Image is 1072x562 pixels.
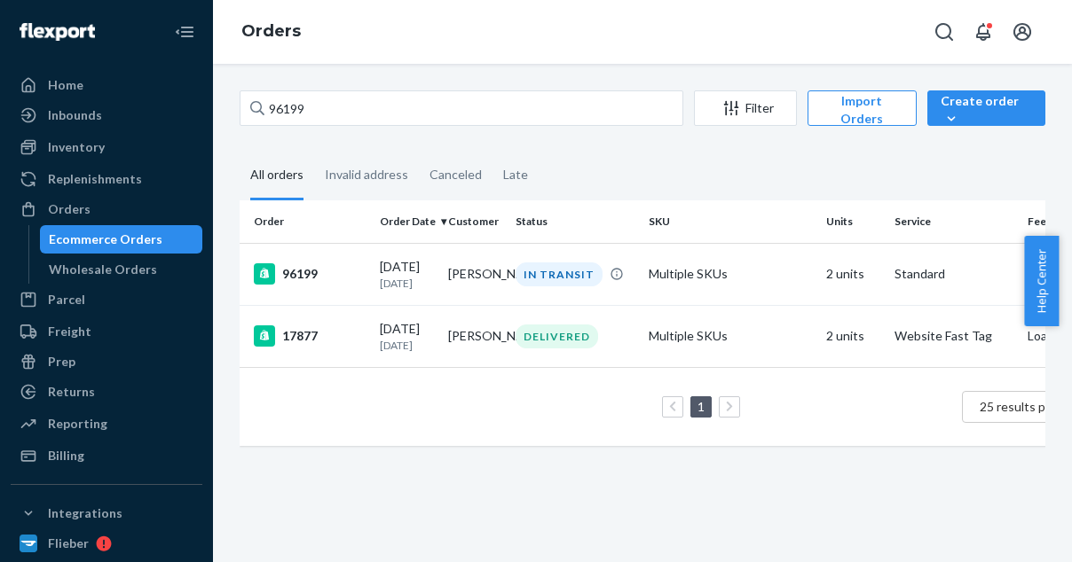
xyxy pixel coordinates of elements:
div: Filter [695,99,796,117]
a: Prep [11,347,202,376]
div: Home [48,76,83,94]
a: Wholesale Orders [40,255,203,284]
a: Flieber [11,529,202,558]
div: Parcel [48,291,85,308]
a: Replenishments [11,165,202,193]
div: Integrations [48,504,122,522]
div: All orders [250,152,303,200]
a: Inbounds [11,101,202,129]
a: Ecommerce Orders [40,225,203,254]
div: Inventory [48,138,105,156]
div: Prep [48,353,75,371]
th: SKU [642,200,819,243]
div: IN TRANSIT [516,262,603,286]
a: Orders [241,21,301,41]
button: Filter [694,90,797,126]
td: 2 units [819,305,887,367]
a: Returns [11,378,202,406]
a: Page 1 is your current page [694,399,708,414]
td: Multiple SKUs [642,305,819,367]
button: Open account menu [1005,14,1040,50]
th: Order Date [373,200,441,243]
a: Freight [11,317,202,346]
td: Multiple SKUs [642,243,819,305]
div: Billing [48,447,84,464]
div: [DATE] [380,320,434,353]
a: Reporting [11,410,202,438]
th: Status [508,200,642,243]
td: [PERSON_NAME] [441,305,509,367]
div: Customer [448,214,502,229]
a: Home [11,71,202,99]
div: Replenishments [48,170,142,188]
button: Integrations [11,499,202,527]
button: Import Orders [808,90,917,126]
div: Inbounds [48,106,102,124]
div: Orders [48,200,91,218]
iframe: Opens a widget where you can chat to one of our agents [959,509,1054,553]
button: Close Navigation [167,14,202,50]
td: 2 units [819,243,887,305]
a: Billing [11,441,202,470]
a: Orders [11,195,202,223]
button: Create order [927,90,1045,126]
div: Wholesale Orders [49,261,157,278]
div: Freight [48,323,91,340]
th: Service [887,200,1021,243]
p: Website Fast Tag [895,327,1013,345]
div: Reporting [48,415,107,433]
button: Help Center [1024,236,1059,326]
div: 17877 [254,325,366,347]
ol: breadcrumbs [227,6,315,58]
img: Flexport logo [20,23,95,41]
p: Standard [895,265,1013,283]
th: Units [819,200,887,243]
a: Inventory [11,133,202,161]
div: 96199 [254,263,366,285]
div: Flieber [48,535,89,552]
button: Open Search Box [926,14,962,50]
div: Late [503,152,528,198]
div: Create order [941,92,1032,128]
a: Parcel [11,285,202,314]
div: [DATE] [380,258,434,291]
p: [DATE] [380,338,434,353]
div: Returns [48,383,95,401]
div: Canceled [430,152,482,198]
button: Open notifications [966,14,1001,50]
div: Invalid address [325,152,408,198]
p: [DATE] [380,276,434,291]
div: Ecommerce Orders [49,230,162,248]
td: [PERSON_NAME] [441,243,509,305]
input: Search orders [240,90,683,126]
th: Order [240,200,373,243]
div: DELIVERED [516,324,598,348]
